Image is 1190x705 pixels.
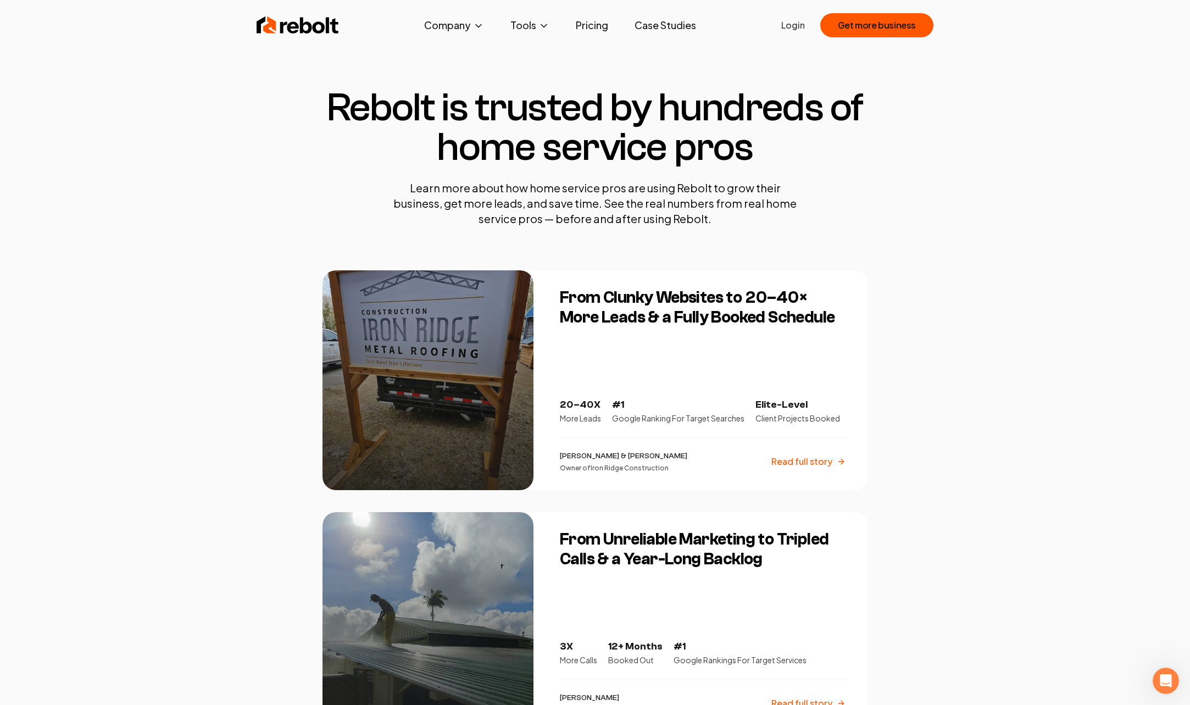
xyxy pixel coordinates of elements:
h1: Rebolt is trusted by hundreds of home service pros [322,88,868,167]
p: #1 [612,397,744,413]
p: Owner of Iron Ridge Construction [560,464,687,473]
h3: From Clunky Websites to 20–40× More Leads & a Fully Booked Schedule [560,288,846,327]
p: 12+ Months [608,639,663,654]
img: Rebolt Logo [257,14,339,36]
button: Tools [502,14,558,36]
p: Elite-Level [755,397,840,413]
a: Case Studies [626,14,705,36]
p: #1 [674,639,807,654]
p: More Leads [560,413,601,424]
p: Learn more about how home service pros are using Rebolt to grow their business, get more leads, a... [386,180,804,226]
p: 3X [560,639,597,654]
p: [PERSON_NAME] & [PERSON_NAME] [560,451,687,462]
p: 20–40X [560,397,601,413]
h3: From Unreliable Marketing to Tripled Calls & a Year-Long Backlog [560,530,846,569]
button: Company [415,14,493,36]
a: From Clunky Websites to 20–40× More Leads & a Fully Booked ScheduleFrom Clunky Websites to 20–40×... [322,270,868,490]
p: [PERSON_NAME] [560,692,644,703]
p: Google Rankings For Target Services [674,654,807,665]
p: Read full story [771,455,832,468]
a: Pricing [567,14,617,36]
iframe: Intercom live chat [1153,668,1179,694]
p: Booked Out [608,654,663,665]
p: Google Ranking For Target Searches [612,413,744,424]
a: Login [781,19,805,32]
p: Client Projects Booked [755,413,840,424]
button: Get more business [820,13,933,37]
p: More Calls [560,654,597,665]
